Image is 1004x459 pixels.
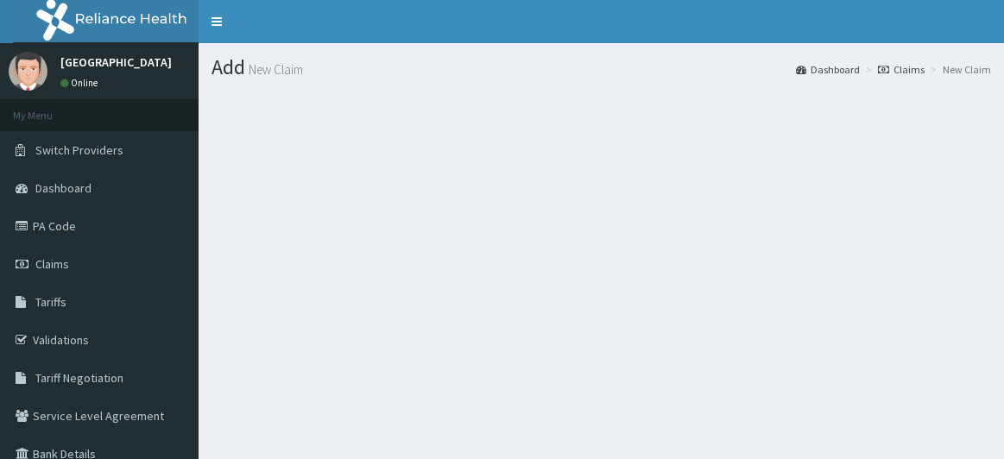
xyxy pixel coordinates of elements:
[926,62,991,77] li: New Claim
[796,62,860,77] a: Dashboard
[35,142,123,158] span: Switch Providers
[60,77,102,89] a: Online
[35,370,123,386] span: Tariff Negotiation
[35,294,66,310] span: Tariffs
[9,52,47,91] img: User Image
[35,180,92,196] span: Dashboard
[60,56,172,68] p: [GEOGRAPHIC_DATA]
[245,63,303,76] small: New Claim
[35,256,69,272] span: Claims
[212,56,991,79] h1: Add
[878,62,925,77] a: Claims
